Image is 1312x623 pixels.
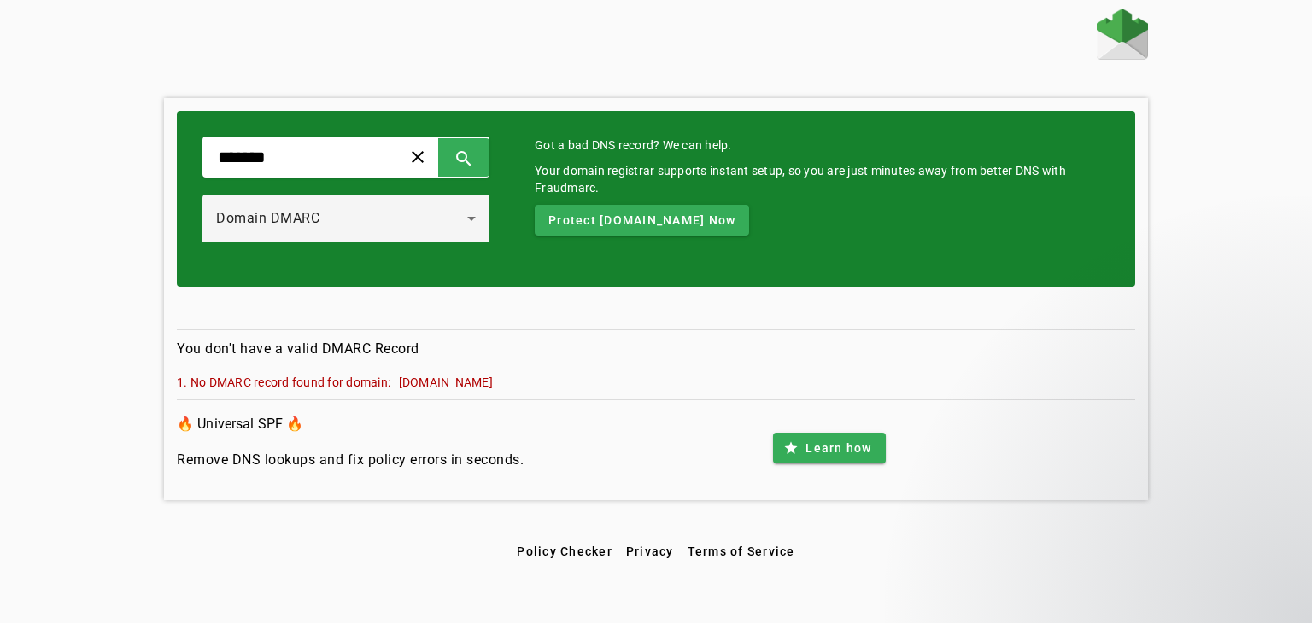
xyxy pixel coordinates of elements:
[619,536,681,567] button: Privacy
[177,373,1135,391] mat-error: 1. No DMARC record found for domain: _[DOMAIN_NAME]
[535,205,749,236] button: Protect [DOMAIN_NAME] Now
[1254,565,1295,606] iframe: Intercom live chat
[517,544,612,558] span: Policy Checker
[773,433,885,463] button: Learn how
[548,212,735,229] span: Protect [DOMAIN_NAME] Now
[805,440,871,457] span: Learn how
[626,544,674,558] span: Privacy
[510,536,619,567] button: Policy Checker
[1097,9,1148,64] a: Home
[681,536,802,567] button: Terms of Service
[535,137,1110,154] mat-card-title: Got a bad DNS record? We can help.
[535,162,1110,196] div: Your domain registrar supports instant setup, so you are just minutes away from better DNS with F...
[216,210,319,226] span: Domain DMARC
[177,450,524,470] h4: Remove DNS lookups and fix policy errors in seconds.
[177,412,524,436] h3: 🔥 Universal SPF 🔥
[177,339,1135,359] h4: You don't have a valid DMARC Record
[1097,9,1148,60] img: Fraudmarc Logo
[688,544,795,558] span: Terms of Service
